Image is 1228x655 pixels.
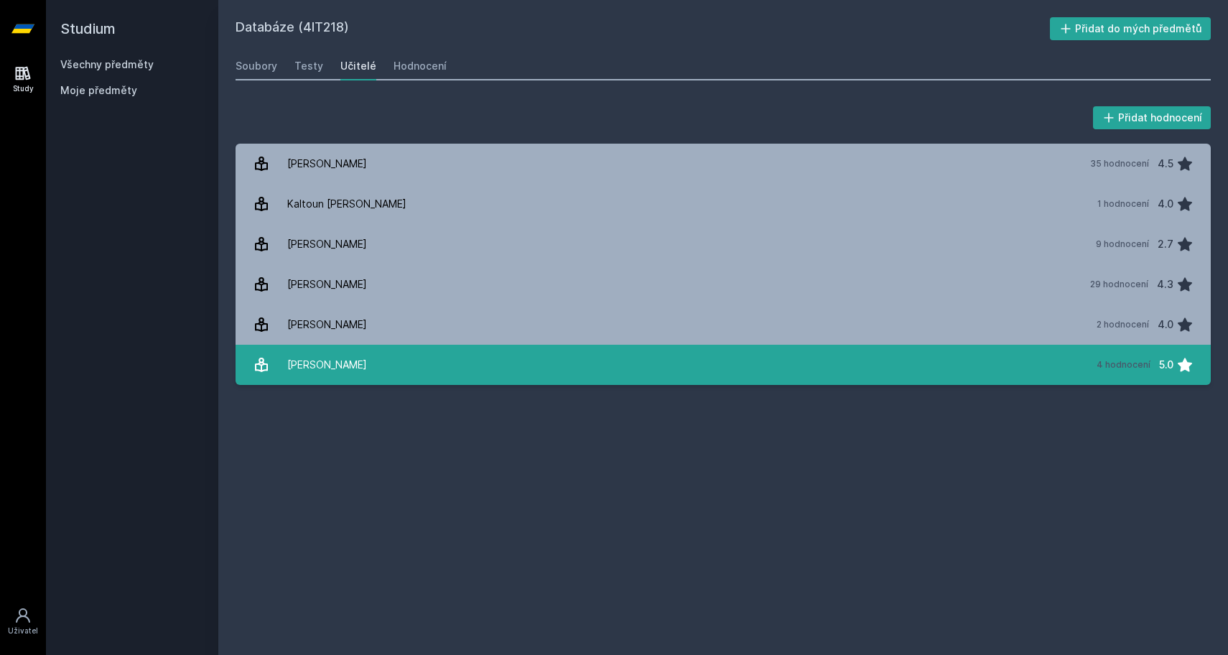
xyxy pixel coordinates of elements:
[236,17,1050,40] h2: Databáze (4IT218)
[60,83,137,98] span: Moje předměty
[1096,238,1149,250] div: 9 hodnocení
[1097,198,1149,210] div: 1 hodnocení
[236,59,277,73] div: Soubory
[1159,350,1173,379] div: 5.0
[1097,319,1149,330] div: 2 hodnocení
[394,52,447,80] a: Hodnocení
[236,144,1211,184] a: [PERSON_NAME] 35 hodnocení 4.5
[294,59,323,73] div: Testy
[236,52,277,80] a: Soubory
[8,626,38,636] div: Uživatel
[1158,310,1173,339] div: 4.0
[13,83,34,94] div: Study
[1090,279,1148,290] div: 29 hodnocení
[236,305,1211,345] a: [PERSON_NAME] 2 hodnocení 4.0
[1093,106,1211,129] button: Přidat hodnocení
[1158,190,1173,218] div: 4.0
[287,310,367,339] div: [PERSON_NAME]
[1050,17,1211,40] button: Přidat do mých předmětů
[236,345,1211,385] a: [PERSON_NAME] 4 hodnocení 5.0
[1097,359,1150,371] div: 4 hodnocení
[287,350,367,379] div: [PERSON_NAME]
[3,57,43,101] a: Study
[236,224,1211,264] a: [PERSON_NAME] 9 hodnocení 2.7
[236,184,1211,224] a: Kaltoun [PERSON_NAME] 1 hodnocení 4.0
[340,59,376,73] div: Učitelé
[1090,158,1149,169] div: 35 hodnocení
[1158,230,1173,259] div: 2.7
[340,52,376,80] a: Učitelé
[294,52,323,80] a: Testy
[1157,270,1173,299] div: 4.3
[236,264,1211,305] a: [PERSON_NAME] 29 hodnocení 4.3
[1158,149,1173,178] div: 4.5
[394,59,447,73] div: Hodnocení
[287,190,406,218] div: Kaltoun [PERSON_NAME]
[287,270,367,299] div: [PERSON_NAME]
[287,149,367,178] div: [PERSON_NAME]
[287,230,367,259] div: [PERSON_NAME]
[60,58,154,70] a: Všechny předměty
[3,600,43,644] a: Uživatel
